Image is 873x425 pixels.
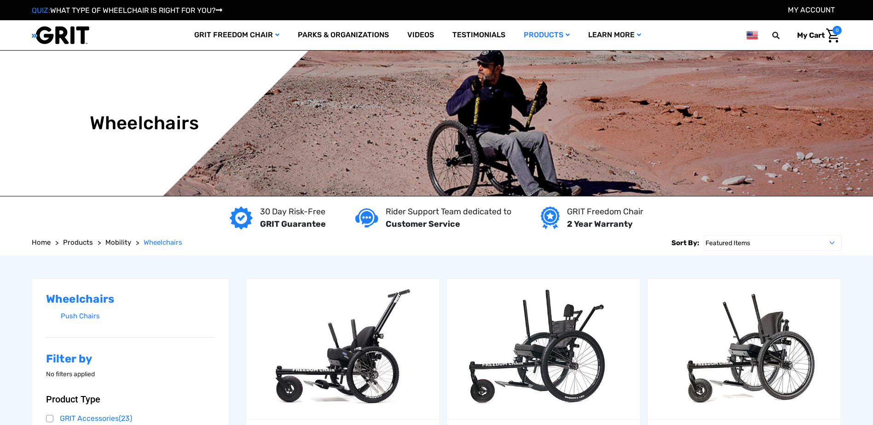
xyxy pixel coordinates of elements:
[46,369,215,379] p: No filters applied
[32,6,50,15] span: QUIZ:
[105,237,131,248] a: Mobility
[32,26,89,45] img: GRIT All-Terrain Wheelchair and Mobility Equipment
[246,284,439,413] img: GRIT Junior: GRIT Freedom Chair all terrain wheelchair engineered specifically for kids
[826,29,839,43] img: Cart
[105,238,131,247] span: Mobility
[648,284,841,413] img: GRIT Freedom Chair Pro: the Pro model shown including contoured Invacare Matrx seatback, Spinergy...
[46,352,215,366] h2: Filter by
[355,208,378,227] img: Customer service
[230,207,253,230] img: GRIT Guarantee
[648,279,841,419] a: GRIT Freedom Chair: Pro,$5,495.00
[541,207,560,230] img: Year warranty
[32,6,222,15] a: QUIZ:WHAT TYPE OF WHEELCHAIR IS RIGHT FOR YOU?
[46,394,215,405] button: Product Type
[63,238,93,247] span: Products
[144,237,182,248] a: Wheelchairs
[788,6,835,14] a: Account
[119,414,132,423] span: (23)
[46,394,100,405] span: Product Type
[790,26,842,45] a: Cart with 0 items
[289,20,398,50] a: Parks & Organizations
[185,20,289,50] a: GRIT Freedom Chair
[776,26,790,45] input: Search
[833,26,842,35] span: 0
[260,206,326,218] p: 30 Day Risk-Free
[32,237,51,248] a: Home
[443,20,515,50] a: Testimonials
[515,20,579,50] a: Products
[63,237,93,248] a: Products
[46,293,215,306] h2: Wheelchairs
[447,284,640,413] img: GRIT Freedom Chair: Spartan
[386,219,460,229] strong: Customer Service
[671,235,699,251] label: Sort By:
[246,279,439,419] a: GRIT Junior,$4,995.00
[260,219,326,229] strong: GRIT Guarantee
[797,31,825,40] span: My Cart
[90,112,199,134] h1: Wheelchairs
[567,206,643,218] p: GRIT Freedom Chair
[447,279,640,419] a: GRIT Freedom Chair: Spartan,$3,995.00
[144,238,182,247] span: Wheelchairs
[61,310,215,323] a: Push Chairs
[579,20,650,50] a: Learn More
[746,29,757,41] img: us.png
[398,20,443,50] a: Videos
[567,219,633,229] strong: 2 Year Warranty
[386,206,511,218] p: Rider Support Team dedicated to
[32,238,51,247] span: Home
